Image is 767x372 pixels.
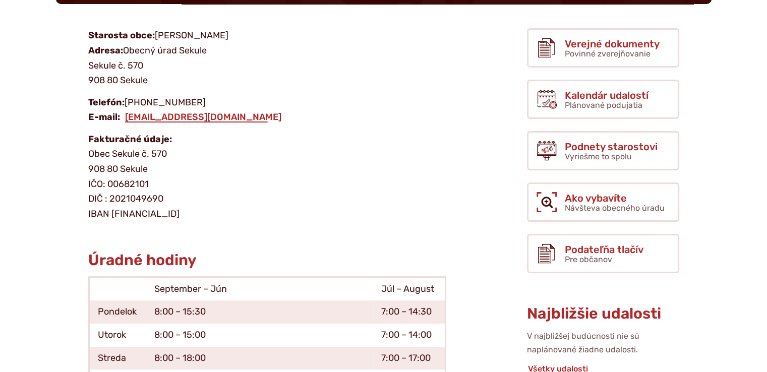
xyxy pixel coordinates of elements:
p: V najbližšej budúcnosti nie sú naplánované žiadne udalosti. [527,330,679,356]
a: Podateľňa tlačív Pre občanov [527,234,679,273]
span: Návšteva obecného úradu [565,203,665,213]
td: Streda [89,347,146,370]
td: 8:00 – 15:30 [146,300,373,324]
a: [EMAIL_ADDRESS][DOMAIN_NAME] [124,111,282,122]
a: Ako vybavíte Návšteva obecného úradu [527,182,679,222]
td: 7:00 – 14:00 [373,324,445,347]
span: Pre občanov [565,255,612,264]
span: Úradné hodiny [88,251,197,269]
a: Kalendár udalostí Plánované podujatia [527,80,679,119]
p: [PERSON_NAME] Obecný úrad Sekule Sekule č. 570 908 80 Sekule [88,28,446,88]
a: Verejné dokumenty Povinné zverejňovanie [527,28,679,68]
td: Júl – August [373,277,445,300]
td: Pondelok [89,300,146,324]
td: 7:00 – 14:30 [373,300,445,324]
td: 8:00 – 15:00 [146,324,373,347]
span: Podateľňa tlačív [565,244,643,255]
a: Podnety starostovi Vyriešme to spolu [527,131,679,170]
strong: Starosta obce: [88,30,155,41]
td: 7:00 – 17:00 [373,347,445,370]
span: Podnety starostovi [565,141,658,152]
strong: Adresa: [88,45,123,56]
td: September – Jún [146,277,373,300]
strong: Telefón: [88,97,125,108]
strong: E-mail: [88,111,120,122]
span: Povinné zverejňovanie [565,49,651,58]
p: [PHONE_NUMBER] [88,95,446,125]
span: Plánované podujatia [565,100,642,110]
p: Obec Sekule č. 570 908 80 Sekule IČO: 00682101 DIČ : 2021049690 IBAN [FINANCIAL_ID] [88,132,446,222]
h3: Najbližšie udalosti [527,305,679,322]
span: Vyriešme to spolu [565,152,632,161]
span: Verejné dokumenty [565,38,660,49]
span: Ako vybavíte [565,193,665,204]
td: Utorok [89,324,146,347]
strong: Fakturačné údaje: [88,134,172,145]
td: 8:00 – 18:00 [146,347,373,370]
span: Kalendár udalostí [565,90,648,101]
